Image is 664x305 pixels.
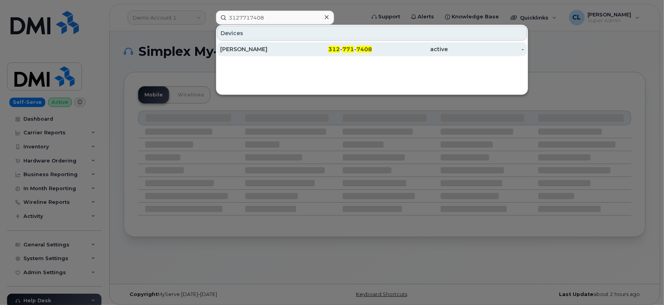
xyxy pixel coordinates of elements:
div: - [448,45,524,53]
div: [PERSON_NAME] [220,45,296,53]
div: - - [296,45,372,53]
span: 7408 [356,46,372,53]
span: 312 [328,46,340,53]
div: active [372,45,448,53]
div: Devices [217,26,527,41]
span: 771 [342,46,354,53]
a: [PERSON_NAME]312-771-7408active- [217,42,527,56]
